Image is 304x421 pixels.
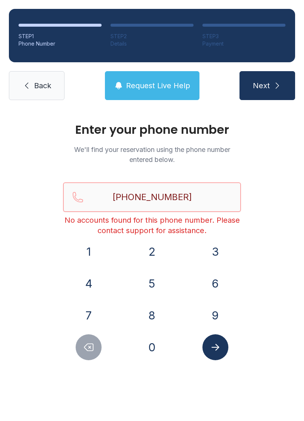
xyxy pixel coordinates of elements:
button: 1 [76,239,102,265]
button: 4 [76,271,102,296]
span: Back [34,80,51,91]
button: Submit lookup form [202,334,228,360]
button: 8 [139,302,165,328]
div: STEP 2 [110,33,194,40]
h1: Enter your phone number [63,124,241,136]
input: Reservation phone number [63,182,241,212]
div: No accounts found for this phone number. Please contact support for assistance. [63,215,241,236]
button: 3 [202,239,228,265]
button: 0 [139,334,165,360]
button: 6 [202,271,228,296]
div: Phone Number [19,40,102,47]
div: Details [110,40,194,47]
button: Delete number [76,334,102,360]
span: Request Live Help [126,80,190,91]
button: 7 [76,302,102,328]
button: 9 [202,302,228,328]
p: We'll find your reservation using the phone number entered below. [63,145,241,165]
div: STEP 3 [202,33,285,40]
div: Payment [202,40,285,47]
button: 2 [139,239,165,265]
button: 5 [139,271,165,296]
div: STEP 1 [19,33,102,40]
span: Next [253,80,270,91]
